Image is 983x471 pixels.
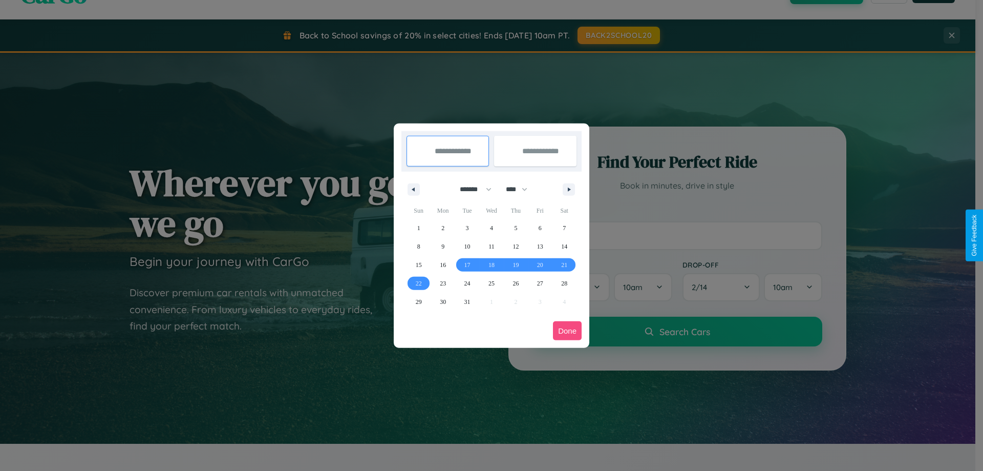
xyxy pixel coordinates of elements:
span: 9 [441,237,444,256]
span: 26 [512,274,519,293]
button: 15 [407,256,431,274]
span: 28 [561,274,567,293]
span: 22 [416,274,422,293]
div: Give Feedback [971,215,978,256]
button: 11 [479,237,503,256]
span: Mon [431,202,455,219]
span: 17 [464,256,471,274]
span: 21 [561,256,567,274]
span: 3 [466,219,469,237]
span: 25 [488,274,495,293]
button: 27 [528,274,552,293]
button: 5 [504,219,528,237]
span: 5 [514,219,517,237]
button: 12 [504,237,528,256]
span: 30 [440,293,446,311]
span: 20 [537,256,543,274]
span: 27 [537,274,543,293]
button: 3 [455,219,479,237]
span: Wed [479,202,503,219]
span: Tue [455,202,479,219]
button: 25 [479,274,503,293]
span: 8 [417,237,420,256]
span: 13 [537,237,543,256]
span: 24 [464,274,471,293]
button: 26 [504,274,528,293]
button: 19 [504,256,528,274]
button: 31 [455,293,479,311]
span: 11 [488,237,495,256]
span: 14 [561,237,567,256]
button: 18 [479,256,503,274]
span: Fri [528,202,552,219]
button: 21 [552,256,576,274]
span: Sat [552,202,576,219]
span: 23 [440,274,446,293]
button: 24 [455,274,479,293]
span: 6 [539,219,542,237]
span: 12 [512,237,519,256]
button: 7 [552,219,576,237]
button: 28 [552,274,576,293]
button: 4 [479,219,503,237]
button: 1 [407,219,431,237]
button: 6 [528,219,552,237]
button: 23 [431,274,455,293]
span: Sun [407,202,431,219]
button: 16 [431,256,455,274]
span: 7 [563,219,566,237]
button: 29 [407,293,431,311]
span: 10 [464,237,471,256]
button: 14 [552,237,576,256]
span: 16 [440,256,446,274]
button: 20 [528,256,552,274]
span: Thu [504,202,528,219]
button: 30 [431,293,455,311]
span: 4 [490,219,493,237]
span: 19 [512,256,519,274]
button: 13 [528,237,552,256]
span: 29 [416,293,422,311]
span: 15 [416,256,422,274]
span: 2 [441,219,444,237]
button: 17 [455,256,479,274]
span: 18 [488,256,495,274]
button: Done [553,321,582,340]
span: 1 [417,219,420,237]
button: 22 [407,274,431,293]
button: 10 [455,237,479,256]
button: 8 [407,237,431,256]
span: 31 [464,293,471,311]
button: 9 [431,237,455,256]
button: 2 [431,219,455,237]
